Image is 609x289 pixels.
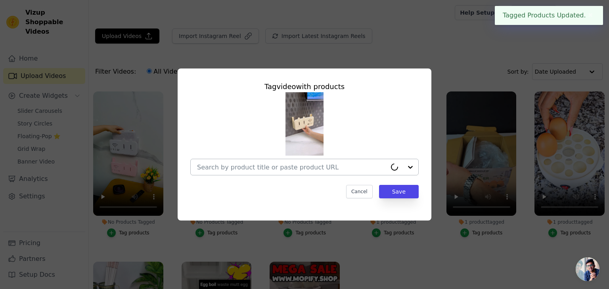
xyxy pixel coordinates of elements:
[346,185,373,198] button: Cancel
[285,92,324,156] img: tn-18baaa9790374ece97630da9040c584b.png
[495,6,603,25] div: Tagged Products Updated.
[586,11,595,20] button: Close
[576,257,599,281] a: Open chat
[197,164,387,171] input: Search by product title or paste product URL
[379,185,419,198] button: Save
[190,81,419,92] div: Tag video with products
